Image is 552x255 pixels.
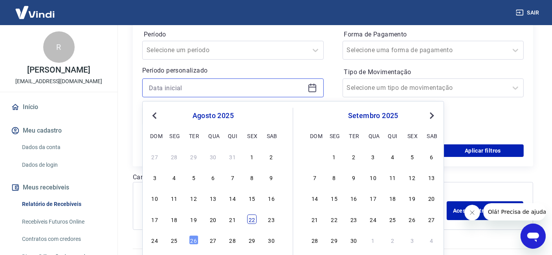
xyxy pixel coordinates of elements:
iframe: Fechar mensagem [464,205,480,220]
div: R [43,31,75,63]
div: Choose quarta-feira, 3 de setembro de 2025 [369,152,378,161]
a: Dados da conta [19,139,108,155]
div: month 2025-09 [309,151,437,246]
div: Choose quinta-feira, 2 de outubro de 2025 [388,235,397,245]
div: seg [330,131,339,140]
div: Choose quarta-feira, 6 de agosto de 2025 [208,173,218,182]
p: [PERSON_NAME] [27,66,90,74]
div: Choose quinta-feira, 28 de agosto de 2025 [228,235,237,245]
div: Choose segunda-feira, 4 de agosto de 2025 [169,173,179,182]
a: Contratos com credores [19,231,108,247]
div: Choose quarta-feira, 24 de setembro de 2025 [369,215,378,224]
a: Dados de login [19,157,108,173]
div: Choose sábado, 2 de agosto de 2025 [267,152,276,161]
div: Choose domingo, 24 de agosto de 2025 [150,235,160,245]
div: Choose quinta-feira, 25 de setembro de 2025 [388,215,397,224]
div: sab [427,131,436,140]
div: Choose quarta-feira, 10 de setembro de 2025 [369,173,378,182]
div: qui [228,131,237,140]
div: dom [310,131,319,140]
div: Choose segunda-feira, 29 de setembro de 2025 [330,235,339,245]
div: seg [169,131,179,140]
div: agosto 2025 [149,111,277,120]
div: Choose quarta-feira, 17 de setembro de 2025 [369,193,378,203]
div: Choose segunda-feira, 11 de agosto de 2025 [169,193,179,203]
div: Choose segunda-feira, 8 de setembro de 2025 [330,173,339,182]
div: Choose sexta-feira, 1 de agosto de 2025 [247,152,257,161]
div: Choose sexta-feira, 26 de setembro de 2025 [407,215,417,224]
span: Olá! Precisa de ajuda? [5,5,66,12]
div: Choose sexta-feira, 3 de outubro de 2025 [407,235,417,245]
div: Choose sábado, 27 de setembro de 2025 [427,215,436,224]
div: Choose sábado, 30 de agosto de 2025 [267,235,276,245]
div: Choose terça-feira, 19 de agosto de 2025 [189,215,198,224]
div: sex [247,131,257,140]
div: Choose terça-feira, 23 de setembro de 2025 [349,215,358,224]
input: Data inicial [149,82,304,94]
div: qui [388,131,397,140]
button: Meus recebíveis [9,179,108,196]
div: Choose domingo, 3 de agosto de 2025 [150,173,160,182]
div: Choose quarta-feira, 13 de agosto de 2025 [208,193,218,203]
button: Sair [514,5,543,20]
div: Choose quarta-feira, 27 de agosto de 2025 [208,235,218,245]
div: Choose quinta-feira, 4 de setembro de 2025 [388,152,397,161]
button: Meu cadastro [9,122,108,139]
div: Choose quinta-feira, 21 de agosto de 2025 [228,215,237,224]
div: Choose domingo, 21 de setembro de 2025 [310,215,319,224]
div: Choose terça-feira, 30 de setembro de 2025 [349,235,358,245]
div: Choose terça-feira, 16 de setembro de 2025 [349,193,358,203]
p: [EMAIL_ADDRESS][DOMAIN_NAME] [15,77,102,86]
div: Choose quarta-feira, 30 de julho de 2025 [208,152,218,161]
button: Next Month [427,111,436,120]
div: Choose domingo, 31 de agosto de 2025 [310,152,319,161]
div: ter [349,131,358,140]
div: qua [369,131,378,140]
div: sex [407,131,417,140]
p: Período personalizado [142,66,324,75]
div: Choose segunda-feira, 22 de setembro de 2025 [330,215,339,224]
div: Choose quinta-feira, 11 de setembro de 2025 [388,173,397,182]
label: Tipo de Movimentação [344,67,523,77]
a: Início [9,98,108,116]
div: Choose sexta-feira, 15 de agosto de 2025 [247,193,257,203]
label: Forma de Pagamento [344,30,523,39]
a: Acesse Extratos Antigos [447,201,523,220]
button: Aplicar filtros [442,144,524,157]
div: Choose terça-feira, 29 de julho de 2025 [189,152,198,161]
a: Recebíveis Futuros Online [19,214,108,230]
div: Choose quinta-feira, 14 de agosto de 2025 [228,193,237,203]
div: Choose sexta-feira, 19 de setembro de 2025 [407,193,417,203]
div: Choose terça-feira, 12 de agosto de 2025 [189,193,198,203]
div: Choose domingo, 28 de setembro de 2025 [310,235,319,245]
div: Choose domingo, 10 de agosto de 2025 [150,193,160,203]
div: Choose terça-feira, 5 de agosto de 2025 [189,173,198,182]
button: Previous Month [150,111,159,120]
div: Choose sábado, 6 de setembro de 2025 [427,152,436,161]
div: Choose sexta-feira, 29 de agosto de 2025 [247,235,257,245]
div: Choose sábado, 13 de setembro de 2025 [427,173,436,182]
div: Choose terça-feira, 26 de agosto de 2025 [189,235,198,245]
div: Choose segunda-feira, 18 de agosto de 2025 [169,215,179,224]
div: Choose segunda-feira, 15 de setembro de 2025 [330,193,339,203]
div: Choose terça-feira, 9 de setembro de 2025 [349,173,358,182]
div: qua [208,131,218,140]
a: Relatório de Recebíveis [19,196,108,212]
div: Choose quinta-feira, 18 de setembro de 2025 [388,193,397,203]
div: Choose sexta-feira, 5 de setembro de 2025 [407,152,417,161]
div: Choose sábado, 4 de outubro de 2025 [427,235,436,245]
div: Choose domingo, 14 de setembro de 2025 [310,193,319,203]
div: Choose sexta-feira, 8 de agosto de 2025 [247,173,257,182]
div: setembro 2025 [309,111,437,120]
div: Choose domingo, 17 de agosto de 2025 [150,215,160,224]
div: sab [267,131,276,140]
label: Período [144,30,322,39]
div: Choose quinta-feira, 31 de julho de 2025 [228,152,237,161]
iframe: Botão para abrir a janela de mensagens [521,224,546,249]
div: Choose sábado, 9 de agosto de 2025 [267,173,276,182]
div: Choose terça-feira, 2 de setembro de 2025 [349,152,358,161]
div: dom [150,131,160,140]
div: ter [189,131,198,140]
div: Choose domingo, 7 de setembro de 2025 [310,173,319,182]
div: Choose quinta-feira, 7 de agosto de 2025 [228,173,237,182]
